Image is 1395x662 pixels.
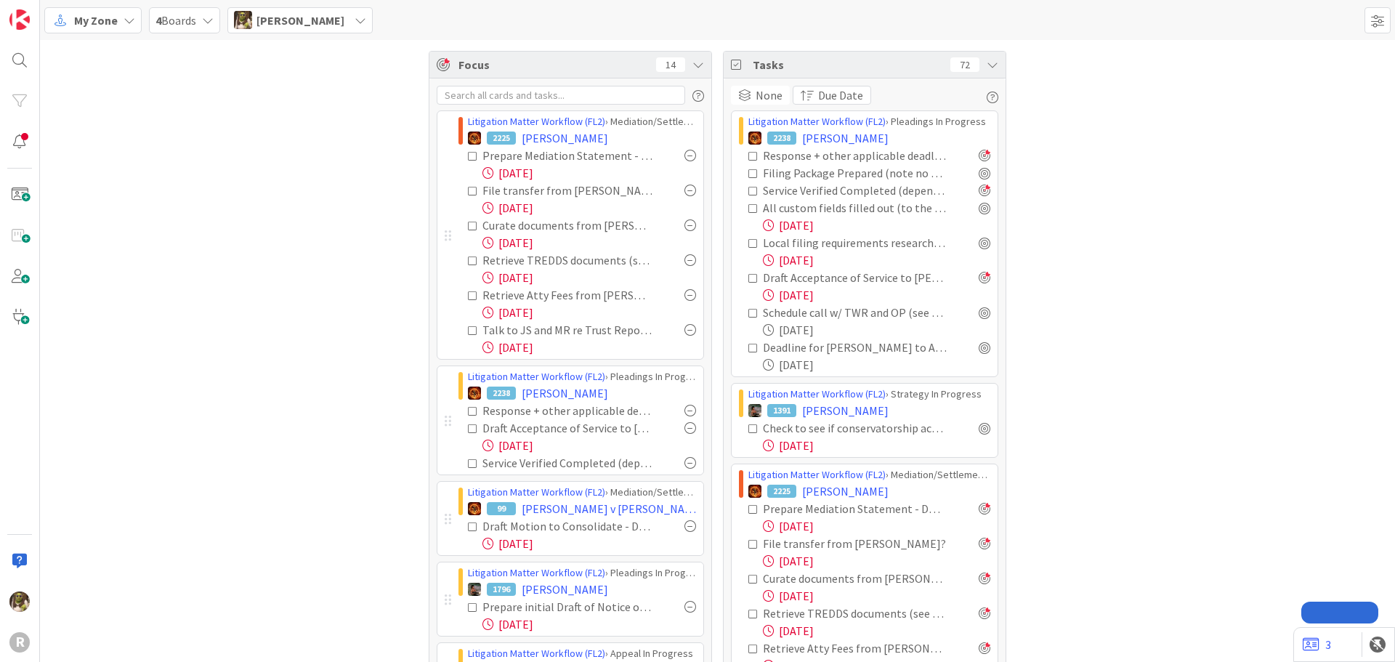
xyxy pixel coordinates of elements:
[482,251,652,269] div: Retrieve TREDDS documents (see 8/23 email)
[763,517,990,535] div: [DATE]
[748,115,886,128] a: Litigation Matter Workflow (FL2)
[487,132,516,145] div: 2225
[763,199,947,217] div: All custom fields filled out (to the greatest extent possible)
[748,404,761,417] img: MW
[748,467,990,483] div: › Mediation/Settlement Queue
[763,570,947,587] div: Curate documents from [PERSON_NAME] into file
[74,12,118,29] span: My Zone
[763,552,990,570] div: [DATE]
[763,339,947,356] div: Deadline for [PERSON_NAME] to Answer Complaint : [DATE]
[763,356,990,374] div: [DATE]
[763,234,947,251] div: Local filing requirements researched from County SLR + Noted in applicable places
[482,598,652,615] div: Prepare initial Draft of Notice of Appeal.
[802,483,889,500] span: [PERSON_NAME]
[656,57,685,72] div: 14
[950,57,979,72] div: 72
[767,485,796,498] div: 2225
[9,632,30,653] div: R
[9,592,30,612] img: DG
[522,581,608,598] span: [PERSON_NAME]
[793,86,871,105] button: Due Date
[482,286,652,304] div: Retrieve Atty Fees from [PERSON_NAME] and [PERSON_NAME]
[763,622,990,639] div: [DATE]
[482,182,652,199] div: File transfer from [PERSON_NAME]?
[748,485,761,498] img: TR
[468,502,481,515] img: TR
[763,437,990,454] div: [DATE]
[482,615,696,633] div: [DATE]
[468,132,481,145] img: TR
[468,565,696,581] div: › Pleadings In Progress
[482,217,652,234] div: Curate documents from [PERSON_NAME] into file
[802,402,889,419] span: [PERSON_NAME]
[482,147,652,164] div: Prepare Mediation Statement - DUE [DATE]
[763,269,947,286] div: Draft Acceptance of Service to [PERSON_NAME] Atty
[468,485,696,500] div: › Mediation/Settlement in Progress
[763,251,990,269] div: [DATE]
[802,129,889,147] span: [PERSON_NAME]
[468,370,605,383] a: Litigation Matter Workflow (FL2)
[753,56,943,73] span: Tasks
[767,132,796,145] div: 2238
[522,129,608,147] span: [PERSON_NAME]
[763,605,947,622] div: Retrieve TREDDS documents (see 8/23 email)
[522,384,608,402] span: [PERSON_NAME]
[234,11,252,29] img: DG
[468,646,696,661] div: › Appeal In Progress
[482,164,696,182] div: [DATE]
[1303,636,1331,653] a: 3
[763,321,990,339] div: [DATE]
[763,286,990,304] div: [DATE]
[482,304,696,321] div: [DATE]
[482,234,696,251] div: [DATE]
[468,647,605,660] a: Litigation Matter Workflow (FL2)
[437,86,685,105] input: Search all cards and tasks...
[763,217,990,234] div: [DATE]
[756,86,783,104] span: None
[763,182,947,199] div: Service Verified Completed (depends on service method)
[763,147,947,164] div: Response + other applicable deadlines calendared
[763,164,947,182] div: Filing Package Prepared (note no of copies, cover sheet, etc.) + Filing Fee Noted
[482,419,652,437] div: Draft Acceptance of Service to [PERSON_NAME] Atty
[468,583,481,596] img: MW
[256,12,344,29] span: [PERSON_NAME]
[458,56,644,73] span: Focus
[482,454,652,472] div: Service Verified Completed (depends on service method)
[818,86,863,104] span: Due Date
[468,485,605,498] a: Litigation Matter Workflow (FL2)
[482,269,696,286] div: [DATE]
[763,587,990,605] div: [DATE]
[748,468,886,481] a: Litigation Matter Workflow (FL2)
[748,114,990,129] div: › Pleadings In Progress
[763,639,947,657] div: Retrieve Atty Fees from [PERSON_NAME] and [PERSON_NAME]
[482,402,652,419] div: Response + other applicable deadlines calendared
[767,404,796,417] div: 1391
[9,9,30,30] img: Visit kanbanzone.com
[763,304,947,321] div: Schedule call w/ TWR and OP (see 8/25 email)
[482,199,696,217] div: [DATE]
[748,387,990,402] div: › Strategy In Progress
[763,419,947,437] div: Check to see if conservatorship accounting has been filed (checked 7/30)
[748,132,761,145] img: TR
[487,387,516,400] div: 2238
[763,500,947,517] div: Prepare Mediation Statement - DUE [DATE]
[482,517,652,535] div: Draft Motion to Consolidate - DUE BY [DATE]
[522,500,696,517] span: [PERSON_NAME] v [PERSON_NAME]
[468,369,696,384] div: › Pleadings In Progress
[468,114,696,129] div: › Mediation/Settlement Queue
[487,502,516,515] div: 99
[155,12,196,29] span: Boards
[748,387,886,400] a: Litigation Matter Workflow (FL2)
[468,387,481,400] img: TR
[482,321,652,339] div: Talk to JS and MR re Trust Report Once Accounting is received
[482,535,696,552] div: [DATE]
[482,339,696,356] div: [DATE]
[763,535,947,552] div: File transfer from [PERSON_NAME]?
[468,115,605,128] a: Litigation Matter Workflow (FL2)
[468,566,605,579] a: Litigation Matter Workflow (FL2)
[482,437,696,454] div: [DATE]
[487,583,516,596] div: 1796
[155,13,161,28] b: 4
